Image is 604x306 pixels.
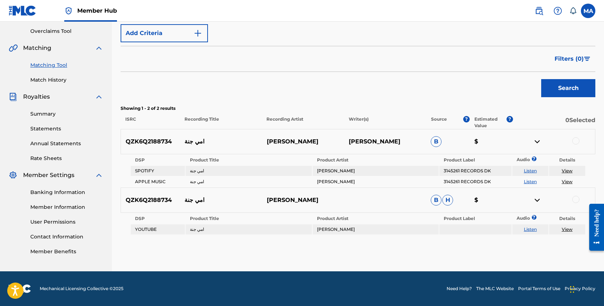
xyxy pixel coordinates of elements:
img: Top Rightsholder [64,7,73,15]
iframe: Chat Widget [568,271,604,306]
a: View [562,168,573,173]
a: The MLC Website [476,285,514,292]
th: Product Artist [313,155,439,165]
img: contract [533,137,542,146]
iframe: Resource Center [584,198,604,256]
img: search [535,7,543,15]
span: B [431,195,442,206]
span: Royalties [23,92,50,101]
span: Member Settings [23,171,74,180]
p: امي جنة [180,137,262,146]
p: Recording Title [179,116,262,129]
span: ? [534,215,534,220]
th: Product Title [186,214,312,224]
th: Product Artist [313,214,439,224]
th: Product Label [439,155,512,165]
td: APPLE MUSIC [131,177,185,187]
img: help [553,7,562,15]
th: Product Label [439,214,512,224]
a: View [562,227,573,232]
button: Add Criteria [121,24,208,42]
a: Public Search [532,4,546,18]
a: Privacy Policy [565,285,595,292]
td: امي جنة [186,177,312,187]
img: logo [9,284,31,293]
a: Member Benefits [30,248,103,255]
p: [PERSON_NAME] [262,137,344,146]
button: Filters (0) [550,50,595,68]
td: YOUTUBE [131,224,185,234]
p: Audio [512,156,521,163]
div: Drag [570,279,574,300]
p: ISRC [121,116,179,129]
td: [PERSON_NAME] [313,166,439,176]
a: Match History [30,76,103,84]
a: Annual Statements [30,140,103,147]
span: ? [507,116,513,122]
a: Statements [30,125,103,133]
a: Listen [524,179,537,184]
p: [PERSON_NAME] [344,137,426,146]
p: Audio [512,215,521,221]
p: Recording Artist [262,116,344,129]
p: QZK6Q2188734 [121,196,180,204]
span: ? [463,116,470,122]
th: DSP [131,214,185,224]
a: Matching Tool [30,61,103,69]
img: Royalties [9,92,17,101]
img: expand [95,44,103,52]
p: [PERSON_NAME] [262,196,344,204]
td: SPOTIFY [131,166,185,176]
p: Estimated Value [474,116,507,129]
img: contract [533,196,542,204]
span: Member Hub [77,7,117,15]
p: $ [469,137,513,146]
td: امي جنة [186,224,312,234]
td: امي جنة [186,166,312,176]
img: filter [584,57,590,61]
img: expand [95,92,103,101]
img: Member Settings [9,171,17,180]
a: Listen [524,168,537,173]
th: DSP [131,155,185,165]
span: B [431,136,442,147]
img: Matching [9,44,18,52]
div: Help [551,4,565,18]
a: Contact Information [30,233,103,241]
td: [PERSON_NAME] [313,224,439,234]
th: Details [549,155,585,165]
span: Mechanical Licensing Collective © 2025 [40,285,123,292]
span: Filters ( 0 ) [555,55,584,63]
p: Source [431,116,447,129]
td: 3145261 RECORDS DK [439,177,512,187]
a: Listen [524,227,537,232]
p: Writer(s) [344,116,426,129]
p: Showing 1 - 2 of 2 results [121,105,595,112]
a: Summary [30,110,103,118]
a: Rate Sheets [30,155,103,162]
td: 3145261 RECORDS DK [439,166,512,176]
img: MLC Logo [9,5,36,16]
img: 9d2ae6d4665cec9f34b9.svg [194,29,202,38]
p: 0 Selected [513,116,595,129]
img: expand [95,171,103,180]
a: Member Information [30,203,103,211]
span: ? [534,156,534,161]
p: QZK6Q2188734 [121,137,180,146]
button: Search [541,79,595,97]
a: Portal Terms of Use [518,285,560,292]
a: User Permissions [30,218,103,226]
span: H [442,195,453,206]
span: Matching [23,44,51,52]
div: User Menu [581,4,595,18]
a: Banking Information [30,189,103,196]
th: Product Title [186,155,312,165]
th: Details [549,214,585,224]
td: [PERSON_NAME] [313,177,439,187]
div: Notifications [569,7,577,14]
a: Need Help? [447,285,472,292]
p: امي جنة [180,196,262,204]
